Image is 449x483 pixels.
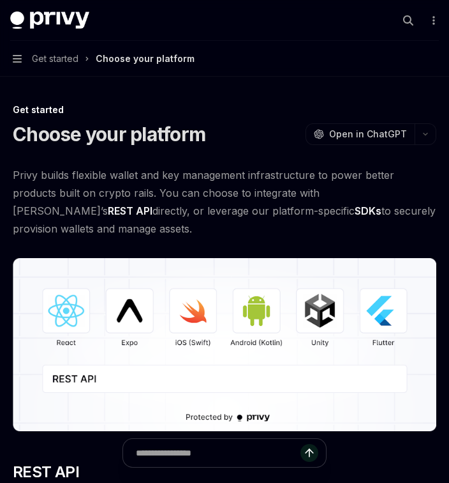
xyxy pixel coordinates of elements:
[32,51,78,66] span: Get started
[329,128,407,141] span: Open in ChatGPT
[426,11,439,29] button: More actions
[108,204,152,217] strong: REST API
[13,258,436,431] img: images/Platform2.png
[13,166,436,238] span: Privy builds flexible wallet and key management infrastructure to power better products built on ...
[398,10,418,31] button: Open search
[355,204,381,217] strong: SDKs
[300,444,318,462] button: Send message
[13,123,205,146] h1: Choose your platform
[136,439,300,467] input: Ask a question...
[10,11,89,29] img: dark logo
[96,51,195,66] div: Choose your platform
[305,123,415,145] button: Open in ChatGPT
[13,103,436,116] div: Get started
